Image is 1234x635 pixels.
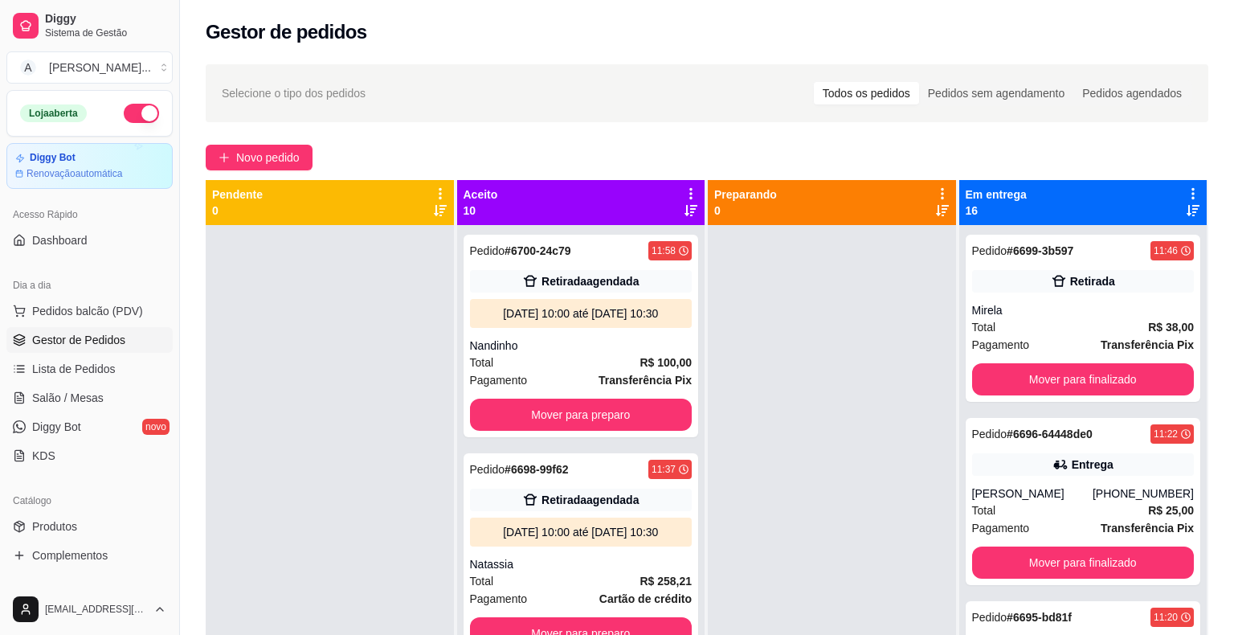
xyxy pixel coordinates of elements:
div: Retirada [1070,273,1115,289]
a: Lista de Pedidos [6,356,173,382]
a: Complementos [6,543,173,568]
div: [PHONE_NUMBER] [1093,485,1194,502]
h2: Gestor de pedidos [206,19,367,45]
p: 16 [966,203,1027,219]
div: Loja aberta [20,104,87,122]
strong: # 6700-24c79 [505,244,571,257]
a: Diggy Botnovo [6,414,173,440]
a: Gestor de Pedidos [6,327,173,353]
div: Retirada agendada [541,273,639,289]
button: Novo pedido [206,145,313,170]
span: Gestor de Pedidos [32,332,125,348]
span: Pagamento [972,519,1030,537]
p: Em entrega [966,186,1027,203]
article: Renovação automática [27,167,122,180]
span: Pedidos balcão (PDV) [32,303,143,319]
span: Pedido [972,428,1007,440]
div: Pedidos agendados [1073,82,1191,104]
span: Produtos [32,518,77,535]
div: [DATE] 10:00 até [DATE] 10:30 [476,305,686,322]
div: Pedidos sem agendamento [919,82,1073,104]
div: Catálogo [6,488,173,514]
button: Pedidos balcão (PDV) [6,298,173,324]
span: Total [972,502,996,519]
strong: R$ 25,00 [1148,504,1194,517]
strong: Transferência Pix [1101,522,1194,535]
a: KDS [6,443,173,469]
button: Mover para preparo [470,399,693,431]
div: Dia a dia [6,272,173,298]
span: Total [470,572,494,590]
span: Pedido [972,611,1007,624]
span: Pagamento [470,590,528,608]
span: Sistema de Gestão [45,27,166,39]
span: Complementos [32,547,108,563]
span: plus [219,152,230,163]
span: A [20,59,36,76]
span: Total [470,354,494,371]
strong: R$ 38,00 [1148,321,1194,334]
div: Acesso Rápido [6,202,173,227]
button: Mover para finalizado [972,363,1195,395]
span: Salão / Mesas [32,390,104,406]
div: [DATE] 10:00 até [DATE] 10:30 [476,524,686,540]
span: Pedido [470,244,505,257]
span: Pedido [470,463,505,476]
button: Alterar Status [124,104,159,123]
a: DiggySistema de Gestão [6,6,173,45]
div: Natassia [470,556,693,572]
a: Diggy BotRenovaçãoautomática [6,143,173,189]
button: Mover para finalizado [972,547,1195,579]
div: 11:58 [652,244,676,257]
strong: # 6696-64448de0 [1007,428,1093,440]
span: Pagamento [470,371,528,389]
span: Diggy [45,12,166,27]
strong: Transferência Pix [599,374,692,387]
p: 0 [212,203,263,219]
p: Aceito [464,186,498,203]
a: Dashboard [6,227,173,253]
button: Select a team [6,51,173,84]
a: Salão / Mesas [6,385,173,411]
strong: R$ 100,00 [639,356,692,369]
strong: # 6698-99f62 [505,463,568,476]
span: Diggy Bot [32,419,81,435]
p: Pendente [212,186,263,203]
strong: Transferência Pix [1101,338,1194,351]
button: [EMAIL_ADDRESS][DOMAIN_NAME] [6,590,173,629]
a: Produtos [6,514,173,539]
span: Selecione o tipo dos pedidos [222,84,366,102]
div: Mirela [972,302,1195,318]
div: Nandinho [470,338,693,354]
span: KDS [32,448,55,464]
div: 11:20 [1154,611,1178,624]
p: Preparando [714,186,777,203]
div: 11:46 [1154,244,1178,257]
strong: # 6699-3b597 [1007,244,1073,257]
strong: R$ 258,21 [639,575,692,588]
span: Novo pedido [236,149,300,166]
div: Retirada agendada [541,492,639,508]
div: Todos os pedidos [814,82,919,104]
strong: # 6695-bd81f [1007,611,1072,624]
article: Diggy Bot [30,152,76,164]
div: Entrega [1072,457,1113,473]
div: [PERSON_NAME] [972,485,1093,502]
span: Dashboard [32,232,88,248]
p: 0 [714,203,777,219]
span: Lista de Pedidos [32,361,116,377]
div: 11:37 [652,463,676,476]
div: [PERSON_NAME] ... [49,59,151,76]
span: Pagamento [972,336,1030,354]
span: Total [972,318,996,336]
strong: Cartão de crédito [599,592,692,605]
span: [EMAIL_ADDRESS][DOMAIN_NAME] [45,603,147,616]
div: 11:22 [1154,428,1178,440]
span: Pedido [972,244,1007,257]
p: 10 [464,203,498,219]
